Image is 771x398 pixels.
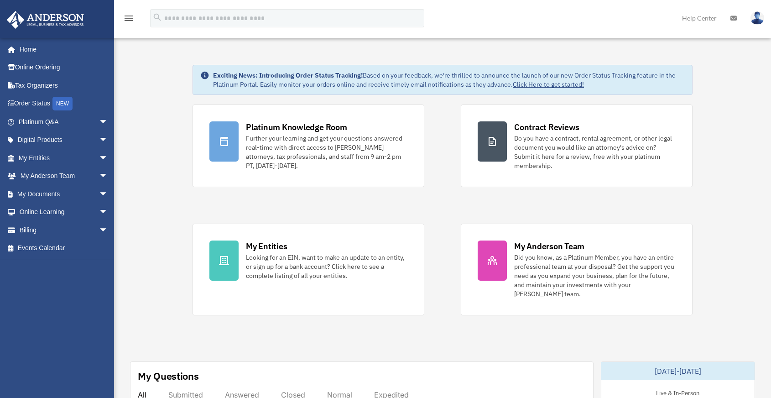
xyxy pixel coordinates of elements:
span: arrow_drop_down [99,167,117,186]
a: Home [6,40,117,58]
span: arrow_drop_down [99,185,117,204]
div: Further your learning and get your questions answered real-time with direct access to [PERSON_NAM... [246,134,407,170]
div: Contract Reviews [514,121,579,133]
span: arrow_drop_down [99,221,117,240]
a: My Anderson Team Did you know, as a Platinum Member, you have an entire professional team at your... [461,224,693,315]
span: arrow_drop_down [99,203,117,222]
div: Platinum Knowledge Room [246,121,347,133]
i: search [152,12,162,22]
strong: Exciting News: Introducing Order Status Tracking! [213,71,363,79]
a: My Documentsarrow_drop_down [6,185,122,203]
img: User Pic [750,11,764,25]
div: Based on your feedback, we're thrilled to announce the launch of our new Order Status Tracking fe... [213,71,685,89]
div: Looking for an EIN, want to make an update to an entity, or sign up for a bank account? Click her... [246,253,407,280]
a: Click Here to get started! [513,80,584,89]
div: [DATE]-[DATE] [601,362,755,380]
a: Order StatusNEW [6,94,122,113]
span: arrow_drop_down [99,113,117,131]
a: Platinum Knowledge Room Further your learning and get your questions answered real-time with dire... [193,105,424,187]
span: arrow_drop_down [99,149,117,168]
div: My Anderson Team [514,241,584,252]
a: My Entities Looking for an EIN, want to make an update to an entity, or sign up for a bank accoun... [193,224,424,315]
a: Online Learningarrow_drop_down [6,203,122,221]
a: Contract Reviews Do you have a contract, rental agreement, or other legal document you would like... [461,105,693,187]
div: Live & In-Person [649,388,707,397]
a: My Anderson Teamarrow_drop_down [6,167,122,185]
a: Events Calendar [6,239,122,257]
div: My Entities [246,241,287,252]
a: Digital Productsarrow_drop_down [6,131,122,149]
img: Anderson Advisors Platinum Portal [4,11,87,29]
div: Do you have a contract, rental agreement, or other legal document you would like an attorney's ad... [514,134,676,170]
a: Tax Organizers [6,76,122,94]
div: NEW [52,97,73,110]
div: Did you know, as a Platinum Member, you have an entire professional team at your disposal? Get th... [514,253,676,298]
i: menu [123,13,134,24]
a: menu [123,16,134,24]
a: My Entitiesarrow_drop_down [6,149,122,167]
div: My Questions [138,369,199,383]
span: arrow_drop_down [99,131,117,150]
a: Billingarrow_drop_down [6,221,122,239]
a: Online Ordering [6,58,122,77]
a: Platinum Q&Aarrow_drop_down [6,113,122,131]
